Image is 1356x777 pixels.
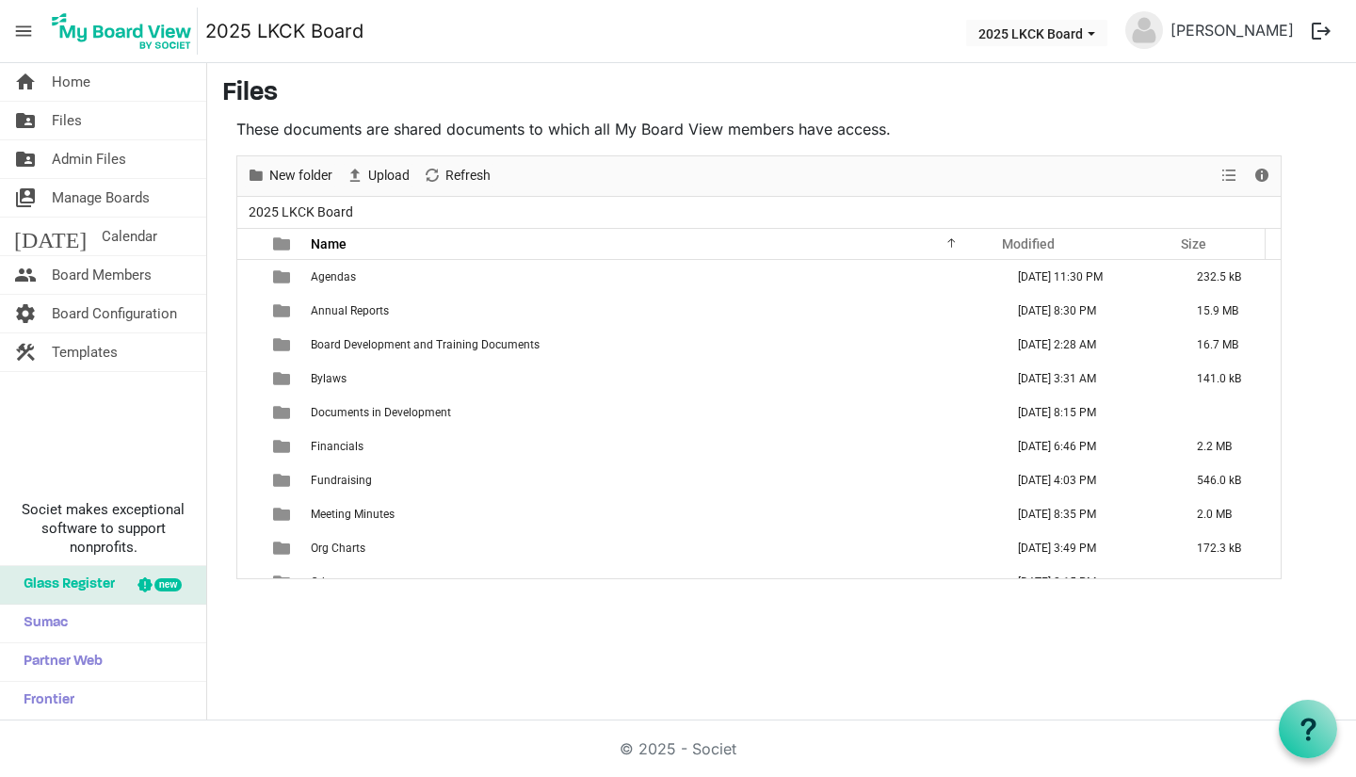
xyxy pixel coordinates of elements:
td: June 27, 2025 3:31 AM column header Modified [998,362,1177,396]
td: checkbox [237,294,262,328]
td: 172.3 kB is template cell column header Size [1177,531,1281,565]
td: October 01, 2025 4:03 PM column header Modified [998,463,1177,497]
span: menu [6,13,41,49]
span: settings [14,295,37,332]
span: Glass Register [14,566,115,604]
span: Templates [52,333,118,371]
div: Refresh [416,156,497,196]
td: is template cell column header type [262,294,305,328]
td: is template cell column header type [262,531,305,565]
td: checkbox [237,260,262,294]
td: is template cell column header type [262,362,305,396]
span: Bylaws [311,372,347,385]
span: home [14,63,37,101]
td: is template cell column header type [262,463,305,497]
img: My Board View Logo [46,8,198,55]
td: is template cell column header type [262,565,305,599]
span: Meeting Minutes [311,508,395,521]
td: is template cell column header Size [1177,396,1281,429]
span: Fundraising [311,474,372,487]
span: Documents in Development [311,406,451,419]
td: September 09, 2025 2:28 AM column header Modified [998,328,1177,362]
span: Calendar [102,218,157,255]
td: June 26, 2025 8:15 PM column header Modified [998,565,1177,599]
span: Frontier [14,682,74,720]
div: Upload [339,156,416,196]
a: 2025 LKCK Board [205,12,363,50]
img: no-profile-picture.svg [1125,11,1163,49]
td: Other is template cell column header Name [305,565,998,599]
p: These documents are shared documents to which all My Board View members have access. [236,118,1282,140]
a: My Board View Logo [46,8,205,55]
span: Partner Web [14,643,103,681]
td: Bylaws is template cell column header Name [305,362,998,396]
span: Files [52,102,82,139]
td: is template cell column header type [262,429,305,463]
td: Board Development and Training Documents is template cell column header Name [305,328,998,362]
div: Details [1246,156,1278,196]
td: checkbox [237,463,262,497]
span: folder_shared [14,102,37,139]
div: New folder [240,156,339,196]
td: Annual Reports is template cell column header Name [305,294,998,328]
span: Upload [366,164,412,187]
td: checkbox [237,362,262,396]
span: Societ makes exceptional software to support nonprofits. [8,500,198,557]
span: Other [311,575,338,589]
span: Org Charts [311,542,365,555]
span: Board Members [52,256,152,294]
td: 2.2 MB is template cell column header Size [1177,429,1281,463]
span: Home [52,63,90,101]
span: Admin Files [52,140,126,178]
span: Name [311,236,347,251]
td: September 11, 2025 3:49 PM column header Modified [998,531,1177,565]
a: © 2025 - Societ [620,739,736,758]
button: Refresh [420,164,494,187]
td: 16.7 MB is template cell column header Size [1177,328,1281,362]
h3: Files [222,78,1341,110]
span: Annual Reports [311,304,389,317]
td: 546.0 kB is template cell column header Size [1177,463,1281,497]
td: Financials is template cell column header Name [305,429,998,463]
span: New folder [267,164,334,187]
td: is template cell column header type [262,396,305,429]
td: Meeting Minutes is template cell column header Name [305,497,998,531]
div: new [154,578,182,591]
button: Details [1250,164,1275,187]
span: Agendas [311,270,356,283]
span: Board Configuration [52,295,177,332]
span: Manage Boards [52,179,150,217]
span: Board Development and Training Documents [311,338,540,351]
td: September 08, 2025 11:30 PM column header Modified [998,260,1177,294]
span: construction [14,333,37,371]
span: Modified [1002,236,1055,251]
span: [DATE] [14,218,87,255]
td: is template cell column header type [262,328,305,362]
td: is template cell column header Size [1177,565,1281,599]
span: Refresh [444,164,492,187]
td: checkbox [237,497,262,531]
button: 2025 LKCK Board dropdownbutton [966,20,1107,46]
button: logout [1301,11,1341,51]
td: 15.9 MB is template cell column header Size [1177,294,1281,328]
td: Fundraising is template cell column header Name [305,463,998,497]
td: Org Charts is template cell column header Name [305,531,998,565]
td: checkbox [237,565,262,599]
td: is template cell column header type [262,497,305,531]
td: July 02, 2025 8:30 PM column header Modified [998,294,1177,328]
td: checkbox [237,429,262,463]
td: checkbox [237,328,262,362]
td: checkbox [237,396,262,429]
td: July 02, 2025 8:35 PM column header Modified [998,497,1177,531]
span: folder_shared [14,140,37,178]
button: Upload [343,164,413,187]
td: 2.0 MB is template cell column header Size [1177,497,1281,531]
td: September 19, 2025 6:46 PM column header Modified [998,429,1177,463]
span: 2025 LKCK Board [245,201,357,224]
span: people [14,256,37,294]
td: June 26, 2025 8:15 PM column header Modified [998,396,1177,429]
span: Size [1181,236,1206,251]
td: Agendas is template cell column header Name [305,260,998,294]
span: Sumac [14,605,68,642]
td: is template cell column header type [262,260,305,294]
